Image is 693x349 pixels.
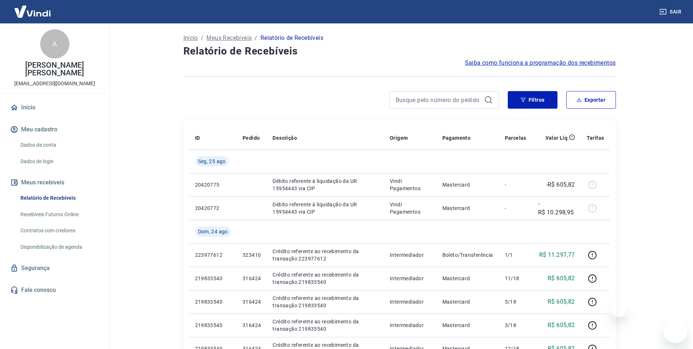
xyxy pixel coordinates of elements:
[545,134,569,142] p: Valor Líq.
[273,134,297,142] p: Descrição
[442,322,493,329] p: Mastercard
[273,248,378,262] p: Crédito referente ao recebimento da transação 223977612
[18,138,100,153] a: Dados da conta
[9,282,100,298] a: Fale conosco
[195,275,231,282] p: 219833540
[442,275,493,282] p: Mastercard
[6,61,103,77] p: [PERSON_NAME] [PERSON_NAME]
[538,199,575,217] p: -R$ 10.298,95
[9,260,100,276] a: Segurança
[442,204,493,212] p: Mastercard
[390,251,431,259] p: Intermediador
[664,320,687,343] iframe: Botão para abrir a janela de mensagens
[505,204,526,212] p: -
[243,298,261,305] p: 316424
[260,34,323,42] p: Relatório de Recebíveis
[18,223,100,238] a: Contratos com credores
[612,302,626,317] iframe: Fechar mensagem
[195,134,200,142] p: ID
[40,29,69,59] div: A
[243,275,261,282] p: 316424
[18,240,100,255] a: Disponibilização de agenda
[390,177,431,192] p: Vindi Pagamentos
[18,154,100,169] a: Dados de login
[183,44,616,59] h4: Relatório de Recebíveis
[273,201,378,215] p: Débito referente à liquidação da UR 15954443 via CIP
[505,181,526,188] p: -
[396,94,481,105] input: Busque pelo número do pedido
[546,180,575,189] p: -R$ 605,82
[198,228,228,235] span: Dom, 24 ago
[243,134,260,142] p: Pedido
[9,121,100,138] button: Meu cadastro
[505,322,526,329] p: 3/18
[508,91,557,109] button: Filtros
[255,34,257,42] p: /
[442,251,493,259] p: Boleto/Transferência
[658,5,684,19] button: Sair
[505,251,526,259] p: 1/1
[548,274,575,283] p: R$ 605,82
[548,297,575,306] p: R$ 605,82
[183,34,198,42] a: Início
[505,134,526,142] p: Parcelas
[390,201,431,215] p: Vindi Pagamentos
[442,134,471,142] p: Pagamento
[505,275,526,282] p: 11/18
[195,322,231,329] p: 219833540
[390,322,431,329] p: Intermediador
[14,80,95,87] p: [EMAIL_ADDRESS][DOMAIN_NAME]
[273,177,378,192] p: Débito referente à liquidação da UR 15954443 via CIP
[273,318,378,333] p: Crédito referente ao recebimento da transação 219833540
[201,34,203,42] p: /
[587,134,604,142] p: Tarifas
[195,298,231,305] p: 219833540
[539,251,575,259] p: R$ 11.297,77
[18,191,100,206] a: Relatório de Recebíveis
[505,298,526,305] p: 5/18
[9,0,56,23] img: Vindi
[566,91,616,109] button: Exportar
[9,174,100,191] button: Meus recebíveis
[9,100,100,116] a: Início
[198,158,226,165] span: Seg, 25 ago
[442,181,493,188] p: Mastercard
[390,275,431,282] p: Intermediador
[195,204,231,212] p: 20420772
[243,251,261,259] p: 323410
[195,251,231,259] p: 223977612
[243,322,261,329] p: 316424
[548,321,575,330] p: R$ 605,82
[390,298,431,305] p: Intermediador
[195,181,231,188] p: 20420775
[273,294,378,309] p: Crédito referente ao recebimento da transação 219833540
[390,134,408,142] p: Origem
[206,34,252,42] a: Meus Recebíveis
[18,207,100,222] a: Recebíveis Futuros Online
[273,271,378,286] p: Crédito referente ao recebimento da transação 219833540
[465,59,616,67] a: Saiba como funciona a programação dos recebimentos
[442,298,493,305] p: Mastercard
